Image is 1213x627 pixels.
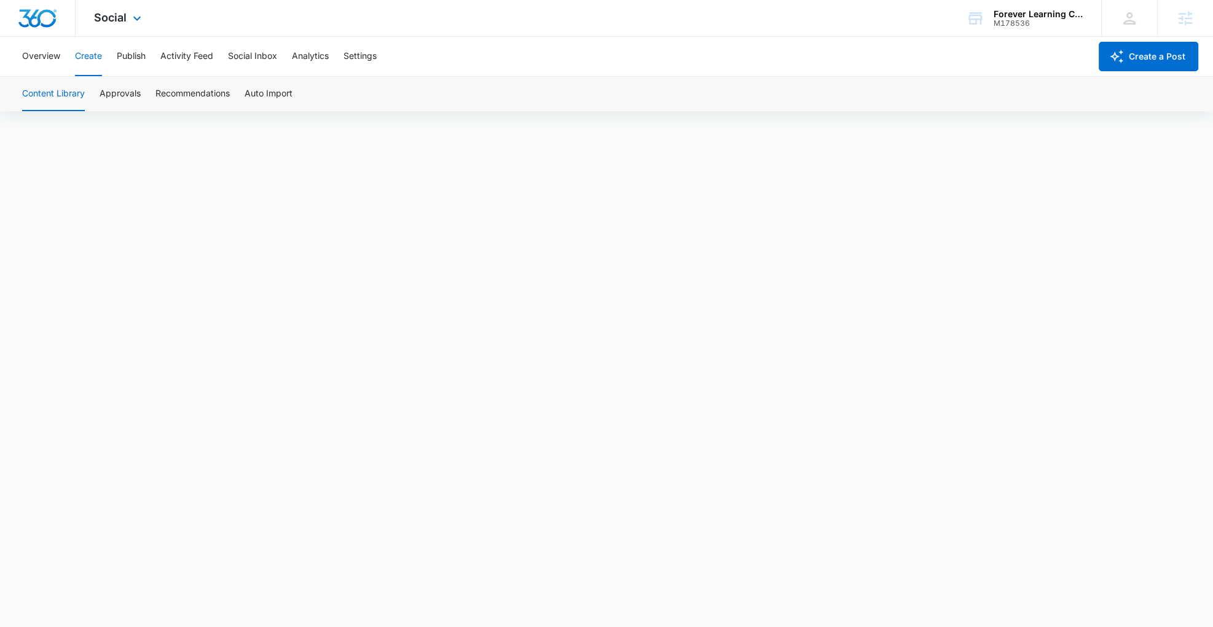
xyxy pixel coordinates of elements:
[994,19,1083,28] div: account id
[245,77,292,111] button: Auto Import
[155,77,230,111] button: Recommendations
[343,37,377,76] button: Settings
[100,77,141,111] button: Approvals
[292,37,329,76] button: Analytics
[994,9,1083,19] div: account name
[22,77,85,111] button: Content Library
[160,37,213,76] button: Activity Feed
[75,37,102,76] button: Create
[94,11,127,24] span: Social
[228,37,277,76] button: Social Inbox
[22,37,60,76] button: Overview
[1099,42,1198,71] button: Create a Post
[117,37,146,76] button: Publish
